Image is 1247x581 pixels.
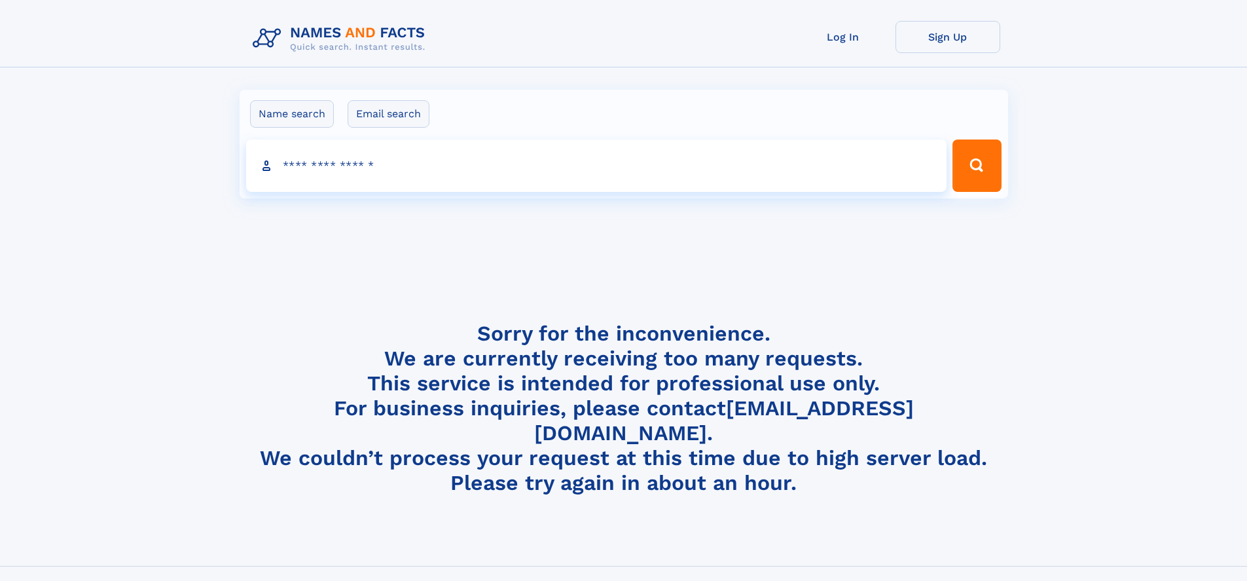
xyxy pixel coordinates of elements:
[250,100,334,128] label: Name search
[348,100,429,128] label: Email search
[895,21,1000,53] a: Sign Up
[247,21,436,56] img: Logo Names and Facts
[246,140,947,192] input: search input
[952,140,1001,192] button: Search Button
[247,321,1000,496] h4: Sorry for the inconvenience. We are currently receiving too many requests. This service is intend...
[791,21,895,53] a: Log In
[534,396,914,445] a: [EMAIL_ADDRESS][DOMAIN_NAME]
